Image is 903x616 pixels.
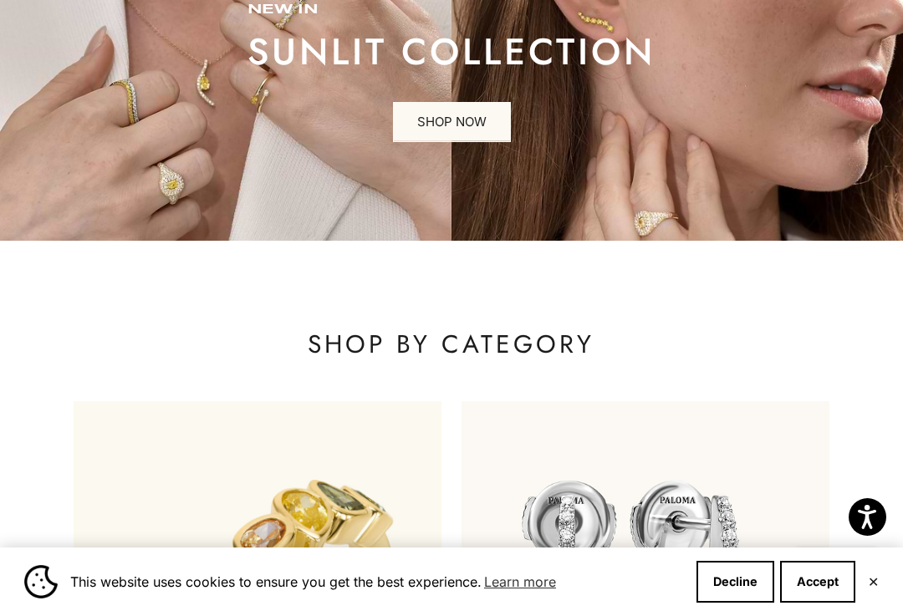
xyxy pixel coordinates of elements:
[74,328,829,361] p: SHOP BY CATEGORY
[696,561,774,603] button: Decline
[482,569,559,594] a: Learn more
[70,569,683,594] span: This website uses cookies to ensure you get the best experience.
[24,565,58,598] img: Cookie banner
[868,577,879,587] button: Close
[247,2,656,18] p: new in
[780,561,855,603] button: Accept
[393,102,511,142] a: SHOP NOW
[247,35,656,69] p: sunlit collection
